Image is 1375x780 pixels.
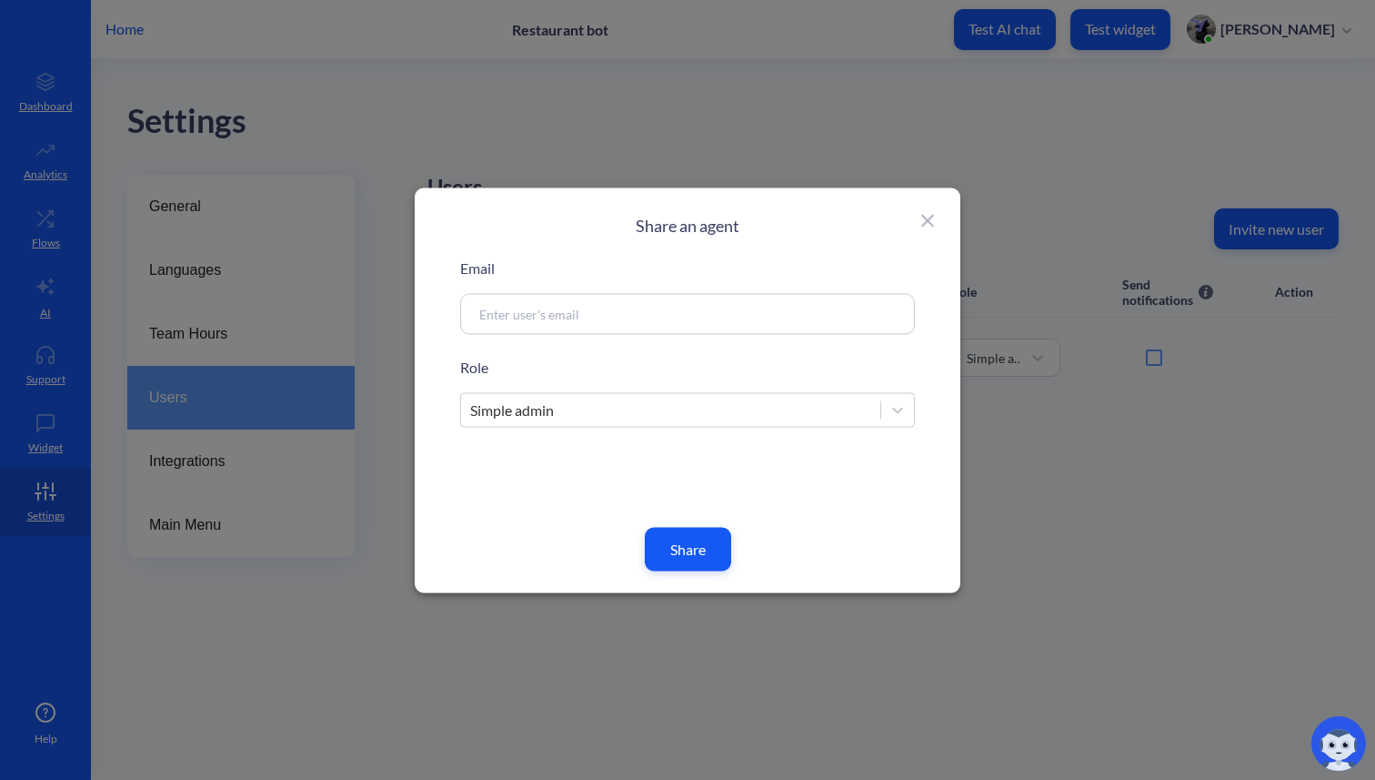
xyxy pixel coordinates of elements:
h2: Share an agent [460,215,915,235]
img: copilot-icon.svg [1311,716,1366,771]
div: Simple admin [470,399,554,420]
button: Share [645,527,731,571]
p: Email [460,257,915,279]
p: Role [460,356,915,378]
input: Enter user's email [470,303,861,324]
